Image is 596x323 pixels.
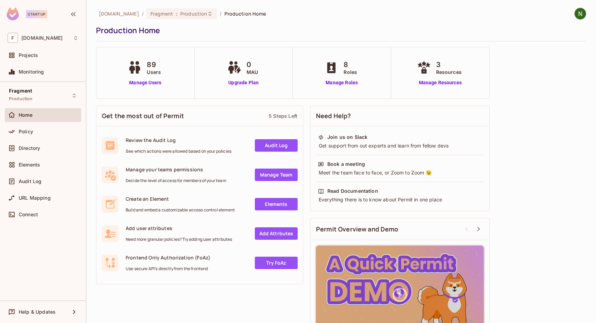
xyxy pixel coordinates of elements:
div: Get support from out experts and learn from fellow devs [318,142,482,149]
div: Everything there is to know about Permit in one place [318,196,482,203]
div: Read Documentation [327,188,378,194]
span: Production Home [224,10,266,17]
span: 89 [147,59,161,70]
span: Connect [19,212,38,217]
span: Frontend Only Authorization (FoAz) [126,254,210,261]
a: Manage Team [255,169,298,181]
a: Add Attrbutes [255,227,298,240]
img: SReyMgAAAABJRU5ErkJggg== [7,8,19,20]
span: Need more granular policies? Try adding user attributes [126,237,232,242]
span: Production [9,96,33,102]
span: F [8,33,18,43]
span: 8 [344,59,357,70]
span: Elements [19,162,40,168]
span: 0 [247,59,258,70]
span: MAU [247,68,258,76]
span: Production [180,10,207,17]
div: 5 Steps Left [269,113,297,119]
span: Add user attributes [126,225,232,231]
li: / [220,10,221,17]
span: Help & Updates [19,309,56,315]
span: Roles [344,68,357,76]
span: Projects [19,53,38,58]
div: Book a meeting [327,161,365,168]
a: Try FoAz [255,257,298,269]
a: Manage Roles [323,79,361,86]
span: Decide the level of access for members of your team [126,178,226,183]
span: Use secure API's directly from the frontend [126,266,210,272]
span: Fragment [9,88,32,94]
div: Join us on Slack [327,134,367,141]
a: Elements [255,198,298,210]
span: Home [19,112,33,118]
img: Nadav Avidan [575,8,586,19]
span: Get the most out of Permit [102,112,184,120]
li: / [142,10,144,17]
a: Upgrade Plan [226,79,261,86]
div: Startup [26,10,47,18]
span: Users [147,68,161,76]
span: : [175,11,178,17]
span: Permit Overview and Demo [316,225,398,234]
span: Policy [19,129,33,134]
span: URL Mapping [19,195,51,201]
div: Production Home [96,25,583,36]
span: Directory [19,145,40,151]
span: Build and embed a customizable access control element [126,207,235,213]
span: Manage your teams permissions [126,166,226,173]
span: Workspace: fragment.fit [21,35,63,41]
span: Fragment [151,10,173,17]
span: Monitoring [19,69,44,75]
span: Create an Element [126,196,235,202]
a: Manage Resources [415,79,465,86]
span: See which actions were allowed based on your policies [126,149,231,154]
span: Audit Log [19,179,41,184]
span: the active workspace [99,10,139,17]
span: Resources [436,68,462,76]
a: Audit Log [255,139,298,152]
span: Need Help? [316,112,351,120]
a: Manage Users [126,79,164,86]
span: Review the Audit Log [126,137,231,143]
span: 3 [436,59,462,70]
div: Meet the team face to face, or Zoom to Zoom 😉 [318,169,482,176]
